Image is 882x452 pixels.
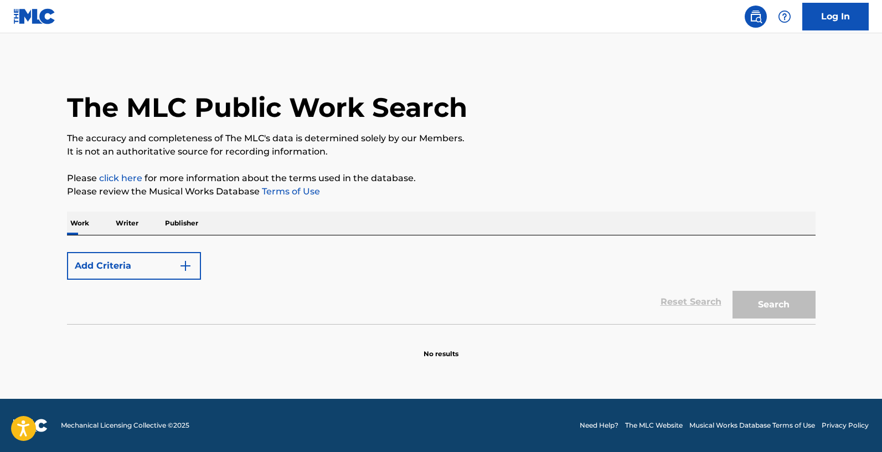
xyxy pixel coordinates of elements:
[67,185,816,198] p: Please review the Musical Works Database
[13,419,48,432] img: logo
[99,173,142,183] a: click here
[67,172,816,185] p: Please for more information about the terms used in the database.
[778,10,791,23] img: help
[67,212,92,235] p: Work
[773,6,796,28] div: Help
[67,246,816,324] form: Search Form
[61,420,189,430] span: Mechanical Licensing Collective © 2025
[112,212,142,235] p: Writer
[580,420,618,430] a: Need Help?
[67,132,816,145] p: The accuracy and completeness of The MLC's data is determined solely by our Members.
[424,336,458,359] p: No results
[802,3,869,30] a: Log In
[749,10,762,23] img: search
[745,6,767,28] a: Public Search
[260,186,320,197] a: Terms of Use
[689,420,815,430] a: Musical Works Database Terms of Use
[822,420,869,430] a: Privacy Policy
[67,145,816,158] p: It is not an authoritative source for recording information.
[625,420,683,430] a: The MLC Website
[162,212,202,235] p: Publisher
[67,91,467,124] h1: The MLC Public Work Search
[67,252,201,280] button: Add Criteria
[179,259,192,273] img: 9d2ae6d4665cec9f34b9.svg
[13,8,56,24] img: MLC Logo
